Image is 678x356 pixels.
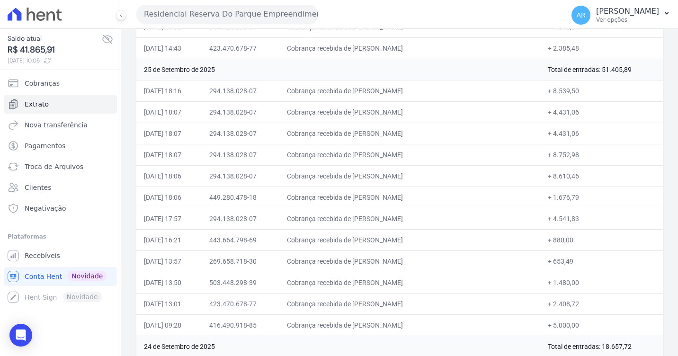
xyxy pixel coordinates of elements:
div: Open Intercom Messenger [9,324,32,347]
td: 443.664.798-69 [202,229,279,250]
td: + 1.480,00 [540,272,663,293]
td: + 880,00 [540,229,663,250]
span: Extrato [25,99,49,109]
td: + 4.541,83 [540,208,663,229]
a: Pagamentos [4,136,117,155]
a: Extrato [4,95,117,114]
span: Novidade [68,271,107,281]
td: [DATE] 09:28 [136,314,202,336]
button: AR [PERSON_NAME] Ver opções [564,2,678,28]
td: [DATE] 13:50 [136,272,202,293]
td: + 653,49 [540,250,663,272]
td: Cobrança recebida de [PERSON_NAME] [279,37,540,59]
td: [DATE] 17:57 [136,208,202,229]
td: [DATE] 18:07 [136,101,202,123]
td: [DATE] 14:43 [136,37,202,59]
span: Nova transferência [25,120,88,130]
p: Ver opções [596,16,659,24]
td: 294.138.028-07 [202,208,279,229]
td: + 2.385,48 [540,37,663,59]
span: Pagamentos [25,141,65,151]
td: + 2.408,72 [540,293,663,314]
a: Negativação [4,199,117,218]
td: 416.490.918-85 [202,314,279,336]
td: [DATE] 13:57 [136,250,202,272]
td: Cobrança recebida de [PERSON_NAME] [279,187,540,208]
div: Plataformas [8,231,113,242]
td: 423.470.678-77 [202,293,279,314]
td: 294.138.028-07 [202,144,279,165]
td: Cobrança recebida de [PERSON_NAME] [279,123,540,144]
td: [DATE] 18:07 [136,123,202,144]
span: R$ 41.865,91 [8,44,102,56]
td: [DATE] 18:16 [136,80,202,101]
p: [PERSON_NAME] [596,7,659,16]
td: + 4.431,06 [540,123,663,144]
span: Troca de Arquivos [25,162,83,171]
span: Saldo atual [8,34,102,44]
td: Cobrança recebida de [PERSON_NAME] [279,293,540,314]
td: + 8.610,46 [540,165,663,187]
span: Negativação [25,204,66,213]
td: 25 de Setembro de 2025 [136,59,540,80]
a: Nova transferência [4,116,117,134]
td: Cobrança recebida de [PERSON_NAME] [279,272,540,293]
td: [DATE] 18:07 [136,144,202,165]
td: + 4.431,06 [540,101,663,123]
a: Troca de Arquivos [4,157,117,176]
td: Cobrança recebida de [PERSON_NAME] [279,101,540,123]
td: Cobrança recebida de [PERSON_NAME] [279,165,540,187]
td: Cobrança recebida de [PERSON_NAME] [279,80,540,101]
span: Recebíveis [25,251,60,260]
td: [DATE] 16:21 [136,229,202,250]
td: 294.138.028-07 [202,165,279,187]
a: Cobranças [4,74,117,93]
span: Clientes [25,183,51,192]
td: 423.470.678-77 [202,37,279,59]
span: AR [576,12,585,18]
td: Cobrança recebida de [PERSON_NAME] [279,314,540,336]
span: Conta Hent [25,272,62,281]
td: [DATE] 18:06 [136,165,202,187]
td: 294.138.028-07 [202,80,279,101]
td: + 8.752,98 [540,144,663,165]
td: + 1.676,79 [540,187,663,208]
span: Cobranças [25,79,60,88]
td: 294.138.028-07 [202,123,279,144]
span: [DATE] 10:05 [8,56,102,65]
td: 503.448.298-39 [202,272,279,293]
td: Cobrança recebida de [PERSON_NAME] [279,229,540,250]
a: Recebíveis [4,246,117,265]
td: Cobrança recebida de [PERSON_NAME] [279,250,540,272]
td: Cobrança recebida de [PERSON_NAME] [279,144,540,165]
td: Cobrança recebida de [PERSON_NAME] [279,208,540,229]
td: 294.138.028-07 [202,101,279,123]
td: 449.280.478-18 [202,187,279,208]
td: + 8.539,50 [540,80,663,101]
td: 269.658.718-30 [202,250,279,272]
td: [DATE] 18:06 [136,187,202,208]
td: [DATE] 13:01 [136,293,202,314]
a: Clientes [4,178,117,197]
nav: Sidebar [8,74,113,307]
td: + 5.000,00 [540,314,663,336]
td: Total de entradas: 51.405,89 [540,59,663,80]
a: Conta Hent Novidade [4,267,117,286]
button: Residencial Reserva Do Parque Empreendimento Imobiliario LTDA [136,5,318,24]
